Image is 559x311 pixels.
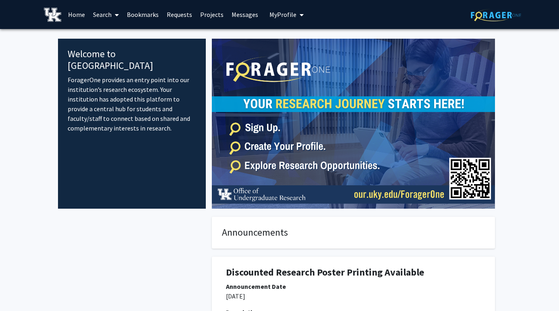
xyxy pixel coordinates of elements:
a: Messages [228,0,262,29]
span: My Profile [269,10,296,19]
a: Home [64,0,89,29]
img: Cover Image [212,39,495,209]
p: [DATE] [226,291,481,301]
a: Bookmarks [123,0,163,29]
a: Search [89,0,123,29]
a: Requests [163,0,196,29]
p: ForagerOne provides an entry point into our institution’s research ecosystem. Your institution ha... [68,75,196,133]
img: University of Kentucky Logo [44,8,61,22]
a: Projects [196,0,228,29]
h4: Announcements [222,227,485,238]
img: ForagerOne Logo [471,9,521,21]
div: Announcement Date [226,282,481,291]
iframe: Chat [6,275,34,305]
h4: Welcome to [GEOGRAPHIC_DATA] [68,48,196,72]
h1: Discounted Research Poster Printing Available [226,267,481,278]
